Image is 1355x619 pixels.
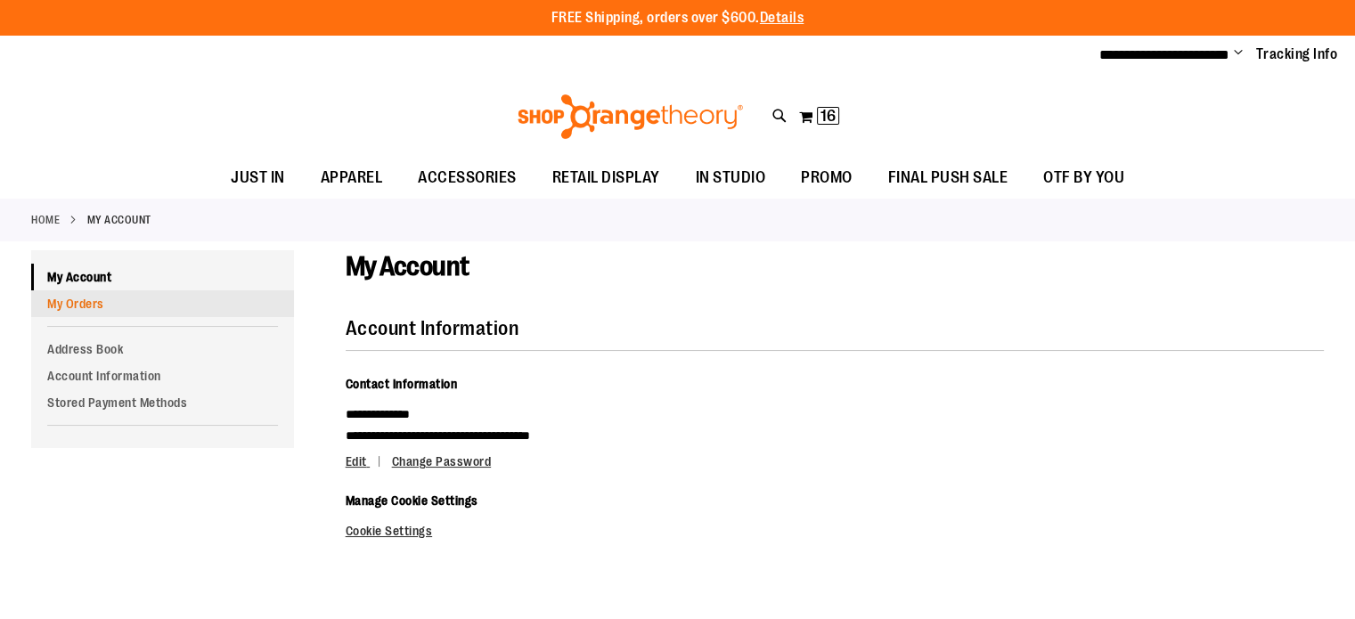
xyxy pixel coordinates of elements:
a: Home [31,212,60,228]
span: IN STUDIO [696,158,766,198]
span: My Account [346,251,469,281]
p: FREE Shipping, orders over $600. [551,8,804,29]
span: PROMO [801,158,853,198]
a: FINAL PUSH SALE [870,158,1026,199]
button: Account menu [1234,45,1243,63]
a: Cookie Settings [346,524,433,538]
span: JUST IN [231,158,285,198]
a: Edit [346,454,389,468]
span: Manage Cookie Settings [346,493,478,508]
a: APPAREL [303,158,401,199]
a: Change Password [392,454,492,468]
span: ACCESSORIES [418,158,517,198]
span: Edit [346,454,367,468]
a: Details [760,10,804,26]
a: PROMO [783,158,870,199]
a: IN STUDIO [678,158,784,199]
strong: Account Information [346,317,519,339]
a: RETAIL DISPLAY [535,158,678,199]
a: My Account [31,264,294,290]
span: APPAREL [321,158,383,198]
span: RETAIL DISPLAY [552,158,660,198]
a: Address Book [31,336,294,362]
a: Account Information [31,362,294,389]
span: Contact Information [346,377,458,391]
a: OTF BY YOU [1025,158,1142,199]
strong: My Account [87,212,151,228]
img: Shop Orangetheory [515,94,746,139]
a: My Orders [31,290,294,317]
a: Stored Payment Methods [31,389,294,416]
span: FINAL PUSH SALE [888,158,1008,198]
a: ACCESSORIES [400,158,535,199]
span: 16 [820,107,836,125]
span: OTF BY YOU [1043,158,1124,198]
a: Tracking Info [1256,45,1338,64]
a: JUST IN [213,158,303,199]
